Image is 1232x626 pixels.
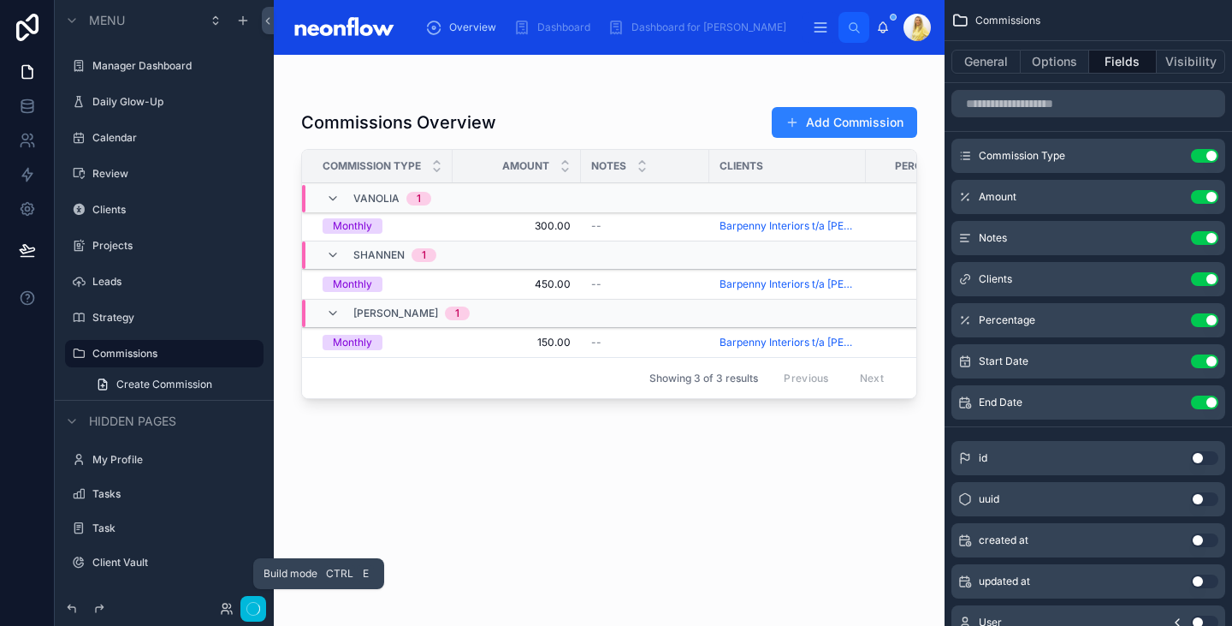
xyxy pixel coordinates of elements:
[1021,50,1089,74] button: Options
[502,159,549,173] span: Amount
[92,453,253,467] label: My Profile
[631,21,786,34] span: Dashboard for [PERSON_NAME]
[92,522,253,535] label: Task
[1089,50,1158,74] button: Fields
[979,313,1035,327] span: Percentage
[92,556,253,569] label: Client Vault
[92,347,253,361] label: Commissions
[92,59,253,73] label: Manager Dashboard
[979,451,987,465] span: id
[353,248,405,262] span: Shannen
[537,21,590,34] span: Dashboard
[979,355,1028,368] span: Start Date
[979,396,1022,409] span: End Date
[979,272,1012,286] span: Clients
[1157,50,1225,74] button: Visibility
[89,413,176,430] span: Hidden pages
[92,275,253,289] label: Leads
[92,167,253,181] label: Review
[895,159,962,173] span: Percentage
[413,9,838,46] div: scrollable content
[116,378,212,391] span: Create Commission
[417,192,421,206] div: 1
[287,14,400,41] img: App logo
[422,248,426,262] div: 1
[979,575,1030,588] span: updated at
[508,12,602,43] a: Dashboard
[324,565,355,582] span: Ctrl
[92,203,253,217] label: Clients
[602,12,798,43] a: Dashboard for [PERSON_NAME]
[92,239,253,253] label: Projects
[420,12,508,43] a: Overview
[86,371,264,398] a: Create Commission
[92,95,253,109] label: Daily Glow-Up
[720,159,763,173] span: Clients
[979,190,1016,204] span: Amount
[89,12,125,29] span: Menu
[449,21,496,34] span: Overview
[92,131,253,145] label: Calendar
[979,534,1028,547] span: created at
[951,50,1021,74] button: General
[264,567,317,581] span: Build mode
[92,487,253,501] label: Tasks
[979,492,999,506] span: uuid
[455,307,459,320] div: 1
[979,231,1007,245] span: Notes
[358,567,372,581] span: E
[353,192,400,206] span: Vanolia
[979,149,1065,163] span: Commission Type
[92,311,253,325] label: Strategy
[649,372,758,385] span: Showing 3 of 3 results
[323,159,421,173] span: Commission Type
[975,14,1040,27] span: Commissions
[353,307,438,320] span: [PERSON_NAME]
[591,159,626,173] span: Notes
